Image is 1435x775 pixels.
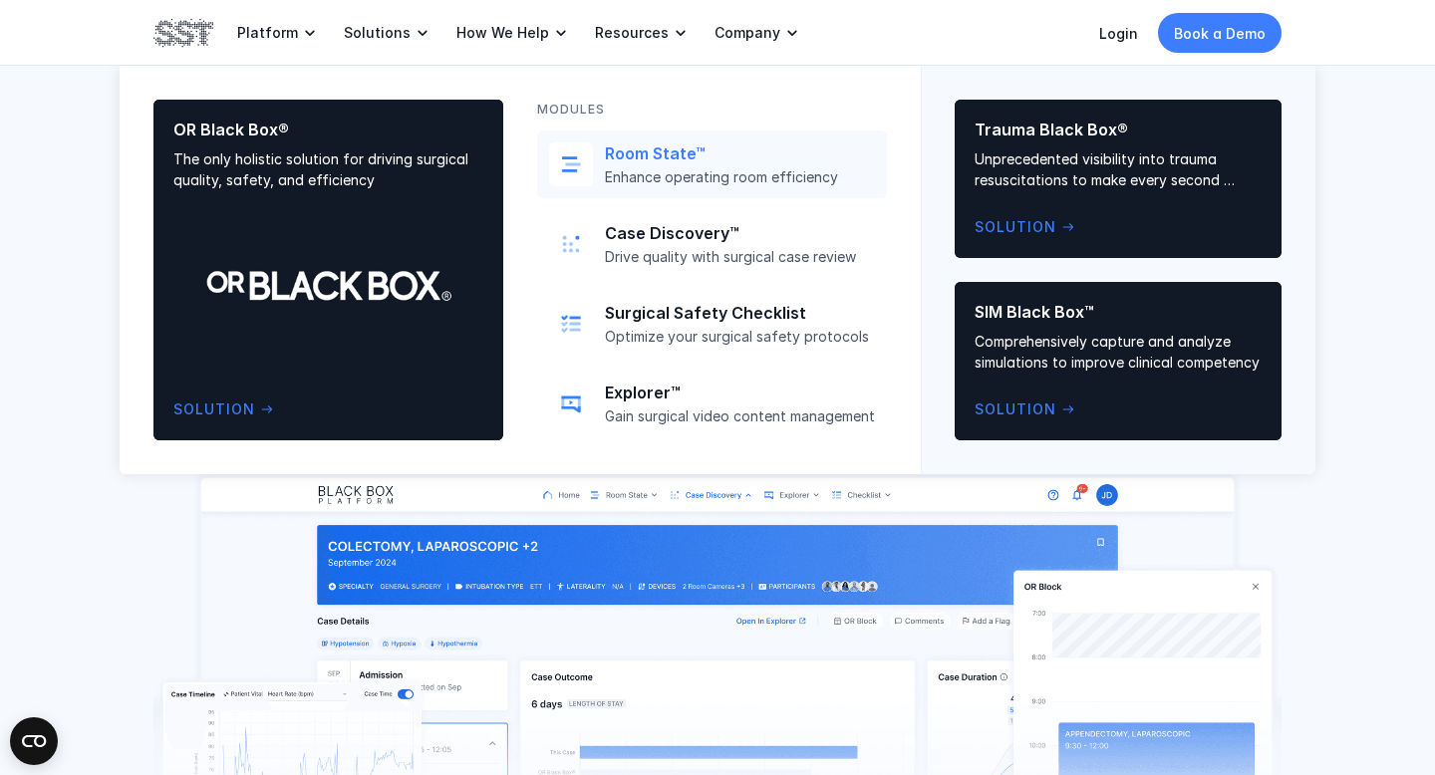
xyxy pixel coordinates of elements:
[1060,401,1076,417] span: arrow_right_alt
[237,24,298,42] p: Platform
[537,130,887,198] a: schedule iconRoom State™Enhance operating room efficiency
[605,303,875,324] p: Surgical Safety Checklist
[1099,25,1138,42] a: Login
[605,407,875,425] p: Gain surgical video content management
[173,398,255,420] p: Solution
[153,100,503,440] a: OR Black Box®The only holistic solution for driving surgical quality, safety, and efficiencySolut...
[975,120,1262,140] p: Trauma Black Box®
[537,290,887,358] a: checklist iconSurgical Safety ChecklistOptimize your surgical safety protocols
[975,148,1262,190] p: Unprecedented visibility into trauma resuscitations to make every second count
[344,24,411,42] p: Solutions
[456,24,549,42] p: How We Help
[715,24,780,42] p: Company
[557,230,585,258] img: collection of dots icon
[605,168,875,186] p: Enhance operating room efficiency
[605,383,875,403] p: Explorer™
[259,401,275,417] span: arrow_right_alt
[605,328,875,346] p: Optimize your surgical safety protocols
[1060,219,1076,235] span: arrow_right_alt
[537,100,605,119] p: MODULES
[605,143,875,164] p: Room State™
[537,210,887,278] a: collection of dots iconCase Discovery™Drive quality with surgical case review
[1158,13,1282,53] a: Book a Demo
[595,24,669,42] p: Resources
[557,389,585,417] img: video icon
[173,148,483,190] p: The only holistic solution for driving surgical quality, safety, and efficiency
[557,150,585,178] img: schedule icon
[605,248,875,266] p: Drive quality with surgical case review
[955,282,1282,440] a: SIM Black Box™Comprehensively capture and analyze simulations to improve clinical competencySolut...
[605,223,875,244] p: Case Discovery™
[975,331,1262,373] p: Comprehensively capture and analyze simulations to improve clinical competency
[975,302,1262,323] p: SIM Black Box™
[975,216,1056,238] p: Solution
[975,398,1056,420] p: Solution
[10,717,58,765] button: Open CMP widget
[153,16,213,50] img: SST logo
[173,120,483,140] p: OR Black Box®
[1174,23,1266,44] p: Book a Demo
[955,100,1282,258] a: Trauma Black Box®Unprecedented visibility into trauma resuscitations to make every second countSo...
[537,370,887,437] a: video iconExplorer™Gain surgical video content management
[557,310,585,338] img: checklist icon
